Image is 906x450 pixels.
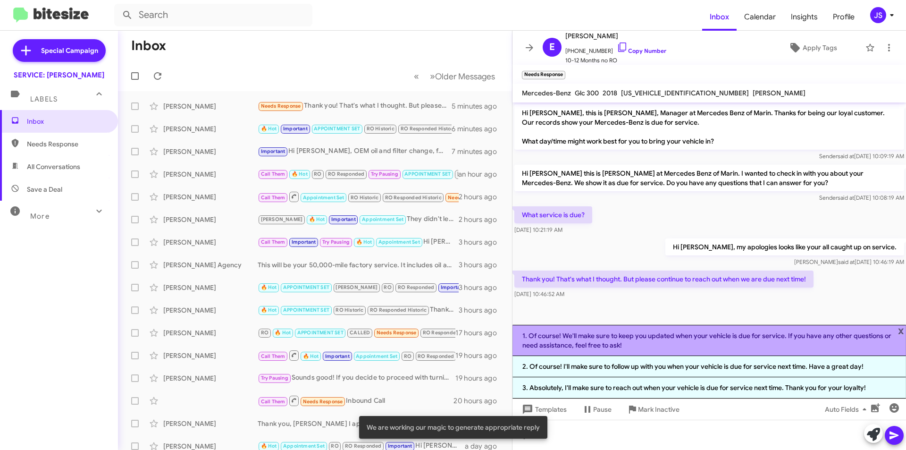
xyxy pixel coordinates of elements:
[114,4,312,26] input: Search
[258,237,459,247] div: Hi [PERSON_NAME], thank you for letting me know. I completely understand, it’s great you were abl...
[261,239,285,245] span: Call Them
[367,423,540,432] span: We are working our magic to generate appropriate reply
[258,327,455,338] div: Lo Ipsu D'si amet consec ad elits doe te Inc ut laboree dolorem aliqu eni ad minimv quisn . Exe u...
[783,3,825,31] a: Insights
[452,102,504,111] div: 5 minutes ago
[258,123,452,134] div: I got my car serviced elsewhere. Thanks for checking!
[303,195,344,201] span: Appointment Set
[423,330,459,336] span: RO Responded
[404,171,451,177] span: APPOINTMENT SET
[825,401,870,418] span: Auto Fields
[261,126,277,132] span: 🔥 Hot
[163,124,258,134] div: [PERSON_NAME]
[520,401,567,418] span: Templates
[385,195,442,201] span: RO Responded Historic
[258,305,459,315] div: Thanks for letting me know. We look forward to seeing you in September.
[565,30,666,42] span: [PERSON_NAME]
[617,47,666,54] a: Copy Number
[898,325,904,336] span: x
[309,216,325,222] span: 🔥 Hot
[424,67,501,86] button: Next
[362,216,403,222] span: Appointment Set
[331,443,338,449] span: RO
[163,215,258,224] div: [PERSON_NAME]
[448,195,488,201] span: Needs Response
[370,307,427,313] span: RO Responded Historic
[819,194,904,201] span: Sender [DATE] 10:08:19 AM
[593,401,612,418] span: Pause
[163,147,258,156] div: [PERSON_NAME]
[283,284,329,290] span: APPOINTMENT SET
[258,101,452,111] div: Thank you! That's what I thought. But please continue to reach out when we are due next time!
[453,396,504,406] div: 20 hours ago
[27,117,107,126] span: Inbox
[336,284,377,290] span: [PERSON_NAME]
[401,126,457,132] span: RO Responded Historic
[870,7,886,23] div: JS
[163,351,258,360] div: [PERSON_NAME]
[514,165,904,191] p: Hi [PERSON_NAME] this is [PERSON_NAME] at Mercedes Benz of Marin. I wanted to check in with you a...
[356,239,372,245] span: 🔥 Hot
[13,39,106,62] a: Special Campaign
[753,89,805,97] span: [PERSON_NAME]
[408,67,425,86] button: Previous
[459,260,504,270] div: 3 hours ago
[261,353,285,359] span: Call Them
[514,226,562,233] span: [DATE] 10:21:19 AM
[261,330,268,336] span: RO
[322,239,350,245] span: Try Pausing
[261,307,277,313] span: 🔥 Hot
[258,373,455,383] div: Sounds good! If you decide to proceed with turning in the vehicle, please let me know how I can a...
[283,307,329,313] span: APPOINTMENT SET
[455,374,504,383] div: 19 hours ago
[258,169,458,179] div: yes we will have a loaner for you
[261,443,277,449] span: 🔥 Hot
[258,191,459,203] div: Inbound Call
[261,171,285,177] span: Call Them
[378,239,420,245] span: Appointment Set
[258,395,453,407] div: Inbound Call
[384,284,391,290] span: RO
[430,70,435,82] span: »
[619,401,687,418] button: Mark Inactive
[356,353,397,359] span: Appointment Set
[414,70,419,82] span: «
[452,147,504,156] div: 7 minutes ago
[512,377,906,399] li: 3. Absolutely, I'll make sure to reach out when your vehicle is due for service next time. Thank ...
[131,38,166,53] h1: Inbox
[418,353,454,359] span: RO Responded
[441,284,465,290] span: Important
[336,307,363,313] span: RO Historic
[292,239,316,245] span: Important
[163,260,258,270] div: [PERSON_NAME] Agency
[258,146,452,157] div: Hi [PERSON_NAME], OEM oil and filter change, full comprehensive inspection, top off all fluids, r...
[163,170,258,179] div: [PERSON_NAME]
[261,399,285,405] span: Call Them
[261,284,277,290] span: 🔥 Hot
[325,353,350,359] span: Important
[163,192,258,202] div: [PERSON_NAME]
[514,206,592,223] p: What service is due?
[404,353,411,359] span: RO
[30,212,50,221] span: More
[575,89,599,97] span: Glc 300
[764,39,861,56] button: Apply Tags
[862,7,896,23] button: JS
[817,401,878,418] button: Auto Fields
[512,401,574,418] button: Templates
[283,443,325,449] span: Appointment Set
[514,290,564,297] span: [DATE] 10:46:52 AM
[435,71,495,82] span: Older Messages
[328,171,364,177] span: RO Responded
[838,258,855,265] span: said at
[458,170,504,179] div: an hour ago
[838,153,854,160] span: said at
[702,3,737,31] span: Inbox
[737,3,783,31] span: Calendar
[30,95,58,103] span: Labels
[163,283,258,292] div: [PERSON_NAME]
[819,153,904,160] span: Sender [DATE] 10:09:19 AM
[574,401,619,418] button: Pause
[351,195,378,201] span: RO Historic
[163,374,258,383] div: [PERSON_NAME]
